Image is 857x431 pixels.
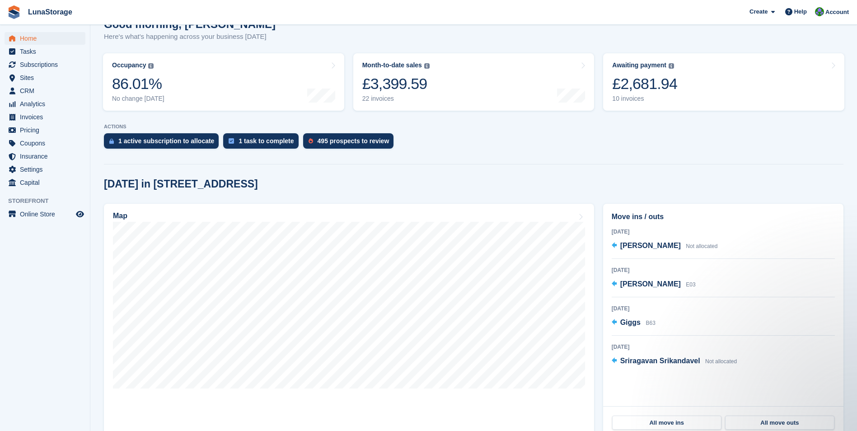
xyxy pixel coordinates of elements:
[24,5,76,19] a: LunaStorage
[612,240,718,252] a: [PERSON_NAME] Not allocated
[705,358,737,365] span: Not allocated
[5,124,85,136] a: menu
[20,58,74,71] span: Subscriptions
[109,138,114,144] img: active_subscription_to_allocate_icon-d502201f5373d7db506a760aba3b589e785aa758c864c3986d89f69b8ff3...
[612,343,835,351] div: [DATE]
[5,176,85,189] a: menu
[5,32,85,45] a: menu
[5,137,85,150] a: menu
[620,280,681,288] span: [PERSON_NAME]
[20,45,74,58] span: Tasks
[104,124,843,130] p: ACTIONS
[362,61,422,69] div: Month-to-date sales
[20,84,74,97] span: CRM
[113,212,127,220] h2: Map
[5,111,85,123] a: menu
[825,8,849,17] span: Account
[148,63,154,69] img: icon-info-grey-7440780725fd019a000dd9b08b2336e03edf1995a4989e88bcd33f0948082b44.svg
[725,416,834,430] a: All move outs
[620,242,681,249] span: [PERSON_NAME]
[612,416,721,430] a: All move ins
[5,71,85,84] a: menu
[20,176,74,189] span: Capital
[20,98,74,110] span: Analytics
[20,111,74,123] span: Invoices
[612,228,835,236] div: [DATE]
[112,61,146,69] div: Occupancy
[5,84,85,97] a: menu
[5,163,85,176] a: menu
[118,137,214,145] div: 1 active subscription to allocate
[7,5,21,19] img: stora-icon-8386f47178a22dfd0bd8f6a31ec36ba5ce8667c1dd55bd0f319d3a0aa187defe.svg
[103,53,344,111] a: Occupancy 86.01% No change [DATE]
[5,45,85,58] a: menu
[104,178,258,190] h2: [DATE] in [STREET_ADDRESS]
[612,75,677,93] div: £2,681.94
[612,317,656,329] a: Giggs B63
[362,75,430,93] div: £3,399.59
[362,95,430,103] div: 22 invoices
[8,197,90,206] span: Storefront
[229,138,234,144] img: task-75834270c22a3079a89374b754ae025e5fb1db73e45f91037f5363f120a921f8.svg
[424,63,430,69] img: icon-info-grey-7440780725fd019a000dd9b08b2336e03edf1995a4989e88bcd33f0948082b44.svg
[5,150,85,163] a: menu
[20,137,74,150] span: Coupons
[303,133,398,153] a: 495 prospects to review
[612,61,666,69] div: Awaiting payment
[620,357,700,365] span: Sriragavan Srikandavel
[318,137,389,145] div: 495 prospects to review
[5,98,85,110] a: menu
[112,95,164,103] div: No change [DATE]
[223,133,303,153] a: 1 task to complete
[20,150,74,163] span: Insurance
[612,211,835,222] h2: Move ins / outs
[20,208,74,220] span: Online Store
[353,53,595,111] a: Month-to-date sales £3,399.59 22 invoices
[20,124,74,136] span: Pricing
[612,266,835,274] div: [DATE]
[309,138,313,144] img: prospect-51fa495bee0391a8d652442698ab0144808aea92771e9ea1ae160a38d050c398.svg
[75,209,85,220] a: Preview store
[620,319,641,326] span: Giggs
[603,53,844,111] a: Awaiting payment £2,681.94 10 invoices
[794,7,807,16] span: Help
[646,320,655,326] span: B63
[20,32,74,45] span: Home
[612,279,696,290] a: [PERSON_NAME] E03
[104,32,276,42] p: Here's what's happening across your business [DATE]
[20,71,74,84] span: Sites
[104,133,223,153] a: 1 active subscription to allocate
[749,7,768,16] span: Create
[612,305,835,313] div: [DATE]
[686,243,717,249] span: Not allocated
[239,137,294,145] div: 1 task to complete
[112,75,164,93] div: 86.01%
[686,281,695,288] span: E03
[5,208,85,220] a: menu
[5,58,85,71] a: menu
[612,356,737,367] a: Sriragavan Srikandavel Not allocated
[612,95,677,103] div: 10 invoices
[20,163,74,176] span: Settings
[669,63,674,69] img: icon-info-grey-7440780725fd019a000dd9b08b2336e03edf1995a4989e88bcd33f0948082b44.svg
[815,7,824,16] img: Cathal Vaughan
